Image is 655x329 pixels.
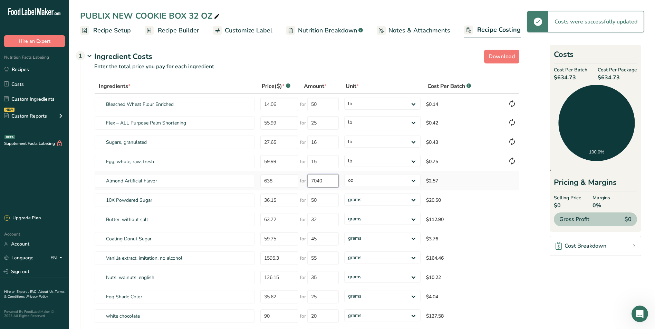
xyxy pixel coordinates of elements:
[300,216,306,223] span: for
[423,248,505,268] td: $164.46
[80,62,519,79] p: Enter the total price you pay for each ingredient
[598,66,637,73] span: Cost Per Package
[423,190,505,210] td: $20.50
[300,177,306,185] span: for
[554,49,637,63] h2: Costs
[423,113,505,132] td: $0.42
[300,101,306,108] span: for
[300,312,306,320] span: for
[145,23,199,38] a: Recipe Builder
[38,289,55,294] a: About Us .
[300,255,306,262] span: for
[99,82,131,90] span: Ingredients
[300,158,306,165] span: for
[377,23,450,38] a: Notes & Attachments
[76,51,85,60] div: 1
[158,26,199,35] span: Recipe Builder
[484,50,519,63] button: Download
[388,26,450,35] span: Notes & Attachments
[556,242,606,250] div: Cost Breakdown
[4,135,15,139] div: BETA
[423,94,505,113] td: $0.14
[286,23,363,38] a: Nutrition Breakdown
[489,52,515,61] span: Download
[554,66,587,73] span: Cost Per Batch
[554,194,581,201] span: Selling Price
[423,306,505,326] td: $127.58
[559,215,589,223] span: Gross Profit
[80,10,221,22] div: PUBLIX NEW COOKIE BOX 32 OZ
[593,201,610,210] span: 0%
[4,215,41,222] div: Upgrade Plan
[423,171,505,190] td: $2.57
[300,274,306,281] span: for
[93,26,131,35] span: Recipe Setup
[304,82,327,90] span: Amount
[4,112,47,120] div: Custom Reports
[300,139,306,146] span: for
[262,82,290,90] div: Price($)
[225,26,272,35] span: Customize Label
[598,73,637,82] span: $634.73
[423,210,505,229] td: $112.90
[554,177,637,191] div: Pricing & Margins
[423,287,505,306] td: $4.04
[300,197,306,204] span: for
[593,194,610,201] span: Margins
[80,23,131,38] a: Recipe Setup
[625,215,632,223] span: $0
[213,23,272,38] a: Customize Label
[4,310,65,318] div: Powered By FoodLabelMaker © 2025 All Rights Reserved
[94,51,519,62] div: Ingredient Costs
[30,289,38,294] a: FAQ .
[548,11,644,32] div: Costs were successfully updated
[300,293,306,300] span: for
[4,289,29,294] a: Hire an Expert .
[423,132,505,152] td: $0.43
[4,108,15,112] div: NEW
[423,152,505,171] td: $0.75
[554,73,587,82] span: $634.73
[298,26,357,35] span: Nutrition Breakdown
[554,201,581,210] span: $0
[423,268,505,287] td: $10.22
[550,236,641,256] a: Cost Breakdown
[477,25,521,34] span: Recipe Costing
[50,254,65,262] div: EN
[427,82,465,90] span: Cost Per Batch
[531,168,551,171] span: Ingredients
[4,289,65,299] a: Terms & Conditions .
[27,294,48,299] a: Privacy Policy
[300,235,306,242] span: for
[346,82,359,90] span: Unit
[464,22,521,39] a: Recipe Costing
[4,35,65,47] button: Hire an Expert
[423,229,505,248] td: $3.76
[300,119,306,127] span: for
[4,252,33,264] a: Language
[632,306,648,322] iframe: Intercom live chat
